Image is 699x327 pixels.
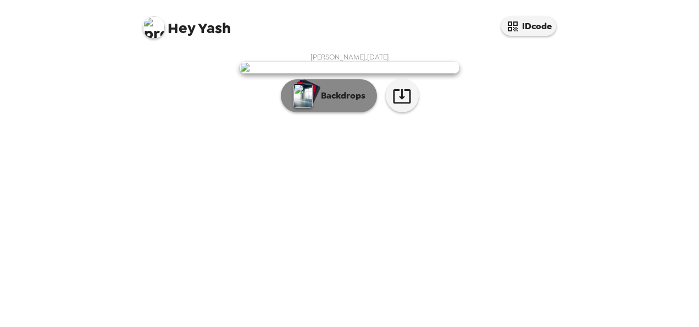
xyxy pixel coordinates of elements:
span: Yash [143,11,231,36]
button: IDcode [501,17,556,36]
button: Backdrops [281,79,377,112]
span: Hey [168,18,195,38]
img: profile pic [143,17,165,39]
span: [PERSON_NAME] , [DATE] [310,52,389,62]
img: user [240,62,459,74]
p: Backdrops [315,89,365,102]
